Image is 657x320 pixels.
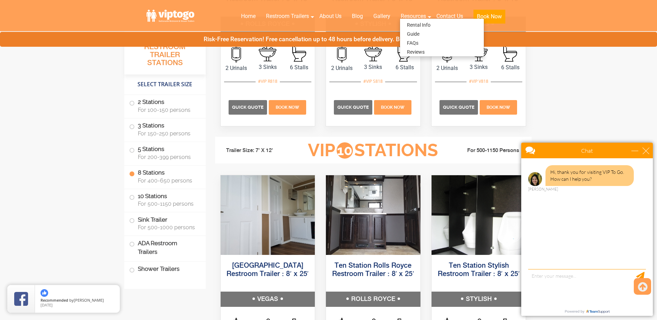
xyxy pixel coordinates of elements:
img: an icon of stall [398,44,411,62]
button: Book Now [473,10,505,24]
label: 5 Stations [129,142,201,163]
a: Quick Quote [440,104,479,110]
label: Sink Trailer [129,212,201,234]
span: For 500-1000 persons [138,224,197,231]
span: [DATE] [41,302,53,308]
label: 2 Stations [129,95,201,116]
img: an icon of urinal [337,43,347,62]
label: ADA Restroom Trailers [129,236,201,259]
a: Gallery [368,9,396,24]
h5: VEGAS [221,292,315,307]
span: Quick Quote [443,105,474,110]
a: Restroom Trailers [261,9,314,24]
label: 10 Stations [129,189,201,211]
a: Reviews [400,47,432,56]
img: an icon of sink [364,44,382,61]
a: About Us [314,9,347,24]
a: Rental Info [400,20,437,29]
span: For 200-399 persons [138,154,197,160]
a: Book Now [468,9,510,28]
span: For 100-150 persons [138,107,197,113]
a: Book Now [268,104,307,110]
span: 6 Stalls [495,63,526,72]
span: 6 Stalls [389,63,420,72]
img: thumbs up icon [41,289,48,297]
h5: STYLISH [432,292,526,307]
span: 6 Stalls [283,63,315,72]
a: Ten Station Stylish Restroom Trailer : 8′ x 25′ [438,262,520,278]
a: Quick Quote [334,104,373,110]
span: For 150-250 persons [138,130,197,137]
a: Quick Quote [229,104,268,110]
label: 3 Stations [129,118,201,140]
img: A front view of trailer booth with ten restrooms, and two doors with male and female sign on them [221,175,315,255]
span: Book Now [381,105,405,110]
span: For 500-1150 persons [138,201,197,207]
div: #VIP V818 [467,77,491,86]
img: A front view of trailer booth with ten restrooms, and two doors with male and female sign on them [326,175,420,255]
a: [GEOGRAPHIC_DATA] Restroom Trailer : 8′ x 25′ [227,262,309,278]
span: 2 Urinals [432,64,463,72]
span: 2 Urinals [221,64,252,72]
span: [PERSON_NAME] [74,297,104,303]
a: Book Now [373,104,412,110]
span: 2 Urinals [326,64,357,72]
h5: ROLLS ROYCE [326,292,420,307]
img: an icon of sink [259,44,276,61]
span: Book Now [487,105,510,110]
a: Contact Us [431,9,468,24]
span: Book Now [276,105,299,110]
span: Recommended [41,297,68,303]
span: Quick Quote [232,105,264,110]
iframe: Live Chat Box [517,139,657,320]
div: #VIP S818 [361,77,385,86]
div: #VIP R818 [256,77,280,86]
a: Blog [347,9,368,24]
span: For 400-650 persons [138,177,197,184]
label: Shower Trailers [129,262,201,277]
li: Trailer Size: 7' X 12' [220,140,298,161]
span: 3 Sinks [252,63,283,71]
a: Guide [400,29,426,38]
img: Review Rating [14,292,28,306]
img: an icon of urinal [231,43,241,62]
img: A front view of trailer booth with ten restrooms, and two doors with male and female sign on them [432,175,526,255]
span: 3 Sinks [463,63,495,71]
a: Book Now [479,104,518,110]
span: Quick Quote [337,105,369,110]
a: Ten Station Rolls Royce Restroom Trailer : 8′ x 25′ [332,262,414,278]
li: For 500-1150 Persons [449,146,527,155]
img: an icon of stall [503,44,517,62]
a: Home [236,9,261,24]
h4: Select Trailer Size [124,78,206,91]
img: an icon of stall [292,44,306,62]
span: 3 Sinks [357,63,389,71]
span: 10 [337,142,353,159]
a: Resources [396,9,431,24]
span: by [41,298,114,303]
h3: VIP Stations [297,141,449,160]
label: 8 Stations [129,166,201,187]
h3: All Portable Restroom Trailer Stations [124,33,206,74]
a: FAQs [400,38,425,47]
